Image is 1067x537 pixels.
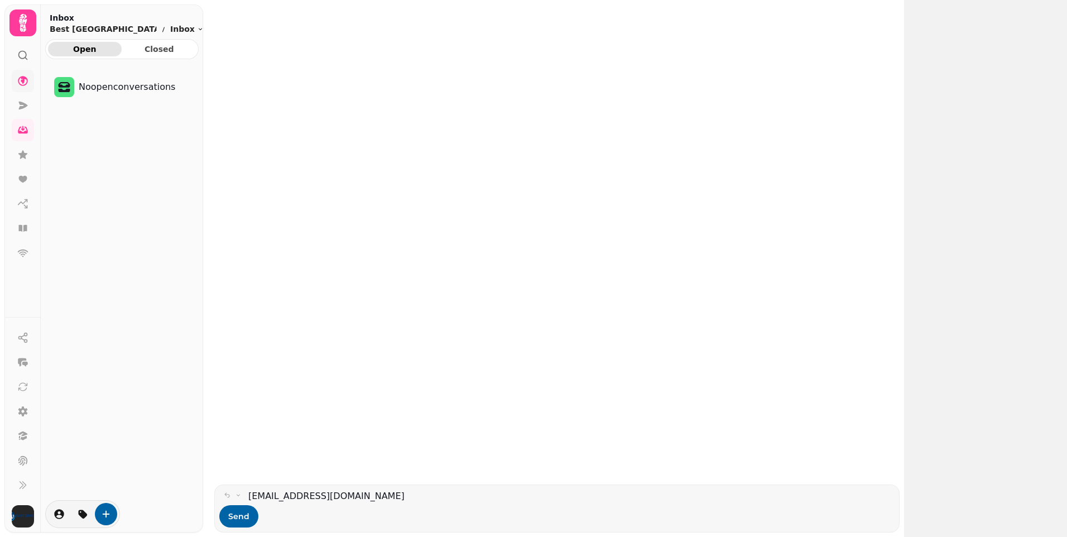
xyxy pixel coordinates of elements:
button: create-convo [95,503,117,525]
p: Best [GEOGRAPHIC_DATA] venue - 83942 [50,23,157,35]
nav: breadcrumb [50,23,204,35]
span: Open [57,45,113,53]
a: [EMAIL_ADDRESS][DOMAIN_NAME] [248,490,405,503]
button: Open [48,42,122,56]
button: tag-thread [71,503,94,525]
span: Closed [132,45,188,53]
button: Send [219,505,258,528]
h2: Inbox [50,12,204,23]
span: Send [228,512,249,520]
button: Inbox [170,23,204,35]
button: User avatar [9,505,36,528]
button: Closed [123,42,196,56]
p: No open conversations [79,80,175,94]
img: User avatar [12,505,34,528]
